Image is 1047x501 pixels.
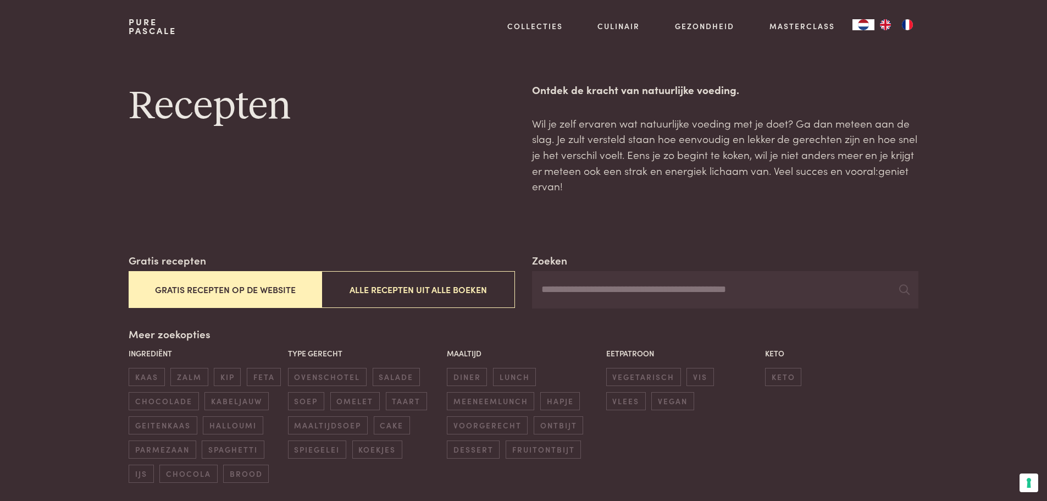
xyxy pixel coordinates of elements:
[534,416,583,434] span: ontbijt
[129,348,282,359] p: Ingrediënt
[532,115,918,194] p: Wil je zelf ervaren wat natuurlijke voeding met je doet? Ga dan meteen aan de slag. Je zult verst...
[540,392,580,410] span: hapje
[129,465,153,483] span: ijs
[852,19,918,30] aside: Language selected: Nederlands
[129,18,176,35] a: PurePascale
[874,19,896,30] a: EN
[507,20,563,32] a: Collecties
[447,392,534,410] span: meeneemlunch
[606,368,681,386] span: vegetarisch
[675,20,734,32] a: Gezondheid
[447,416,528,434] span: voorgerecht
[129,441,196,459] span: parmezaan
[129,252,206,268] label: Gratis recepten
[852,19,874,30] a: NL
[322,271,514,308] button: Alle recepten uit alle boeken
[765,368,801,386] span: keto
[202,441,264,459] span: spaghetti
[129,416,197,434] span: geitenkaas
[386,392,427,410] span: taart
[447,348,600,359] p: Maaltijd
[1020,474,1038,492] button: Uw voorkeuren voor toestemming voor trackingtechnologieën
[129,368,164,386] span: kaas
[129,392,198,410] span: chocolade
[606,348,760,359] p: Eetpatroon
[204,392,268,410] span: kabeljauw
[170,368,208,386] span: zalm
[288,368,367,386] span: ovenschotel
[769,20,835,32] a: Masterclass
[506,441,581,459] span: fruitontbijt
[214,368,241,386] span: kip
[852,19,874,30] div: Language
[532,82,739,97] strong: Ontdek de kracht van natuurlijke voeding.
[159,465,217,483] span: chocola
[203,416,263,434] span: halloumi
[288,348,441,359] p: Type gerecht
[374,416,410,434] span: cake
[330,392,380,410] span: omelet
[352,441,402,459] span: koekjes
[223,465,269,483] span: brood
[606,392,646,410] span: vlees
[686,368,713,386] span: vis
[447,368,487,386] span: diner
[288,441,346,459] span: spiegelei
[288,416,368,434] span: maaltijdsoep
[129,271,322,308] button: Gratis recepten op de website
[288,392,324,410] span: soep
[373,368,420,386] span: salade
[651,392,694,410] span: vegan
[493,368,536,386] span: lunch
[874,19,918,30] ul: Language list
[896,19,918,30] a: FR
[532,252,567,268] label: Zoeken
[765,348,918,359] p: Keto
[447,441,500,459] span: dessert
[247,368,281,386] span: feta
[129,82,514,131] h1: Recepten
[597,20,640,32] a: Culinair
